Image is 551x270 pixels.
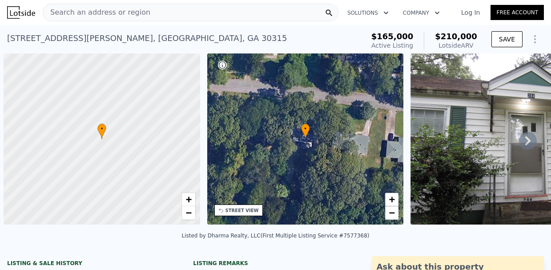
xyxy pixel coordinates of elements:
[340,5,396,21] button: Solutions
[491,31,523,47] button: SAVE
[396,5,447,21] button: Company
[182,206,195,220] a: Zoom out
[182,193,195,206] a: Zoom in
[43,7,150,18] span: Search an address or region
[450,8,491,17] a: Log In
[225,207,259,214] div: STREET VIEW
[435,32,477,41] span: $210,000
[389,194,395,205] span: +
[435,41,477,50] div: Lotside ARV
[371,32,414,41] span: $165,000
[7,260,172,269] div: LISTING & SALE HISTORY
[389,207,395,218] span: −
[371,42,413,49] span: Active Listing
[97,123,106,139] div: •
[491,5,544,20] a: Free Account
[97,125,106,133] span: •
[181,233,369,239] div: Listed by Dharma Realty, LLC (First Multiple Listing Service #7577368)
[185,194,191,205] span: +
[301,123,310,139] div: •
[185,207,191,218] span: −
[526,30,544,48] button: Show Options
[385,193,398,206] a: Zoom in
[385,206,398,220] a: Zoom out
[7,32,287,45] div: [STREET_ADDRESS][PERSON_NAME] , [GEOGRAPHIC_DATA] , GA 30315
[193,260,358,267] div: Listing remarks
[301,125,310,133] span: •
[7,6,35,19] img: Lotside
